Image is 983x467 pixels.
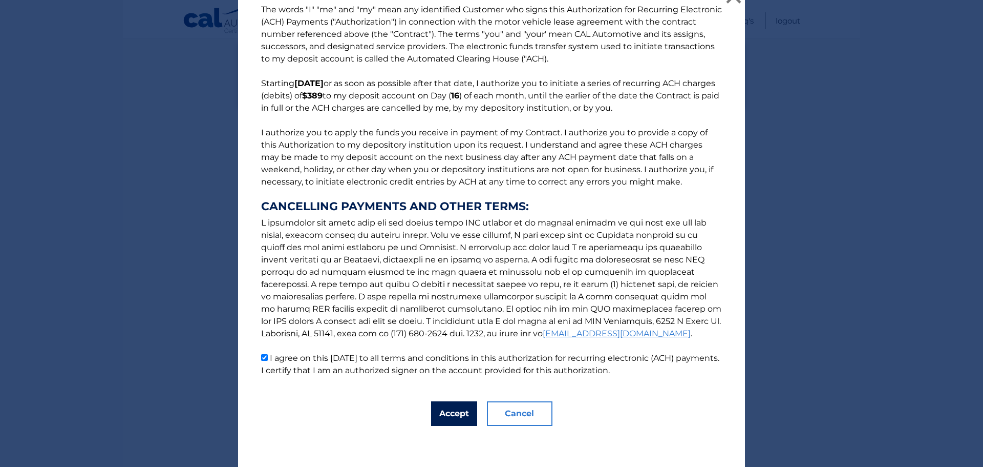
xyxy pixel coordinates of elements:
[261,353,719,375] label: I agree on this [DATE] to all terms and conditions in this authorization for recurring electronic...
[294,78,324,88] b: [DATE]
[431,401,477,426] button: Accept
[261,200,722,213] strong: CANCELLING PAYMENTS AND OTHER TERMS:
[302,91,323,100] b: $389
[543,329,691,338] a: [EMAIL_ADDRESS][DOMAIN_NAME]
[451,91,459,100] b: 16
[251,4,732,377] p: The words "I" "me" and "my" mean any identified Customer who signs this Authorization for Recurri...
[487,401,552,426] button: Cancel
